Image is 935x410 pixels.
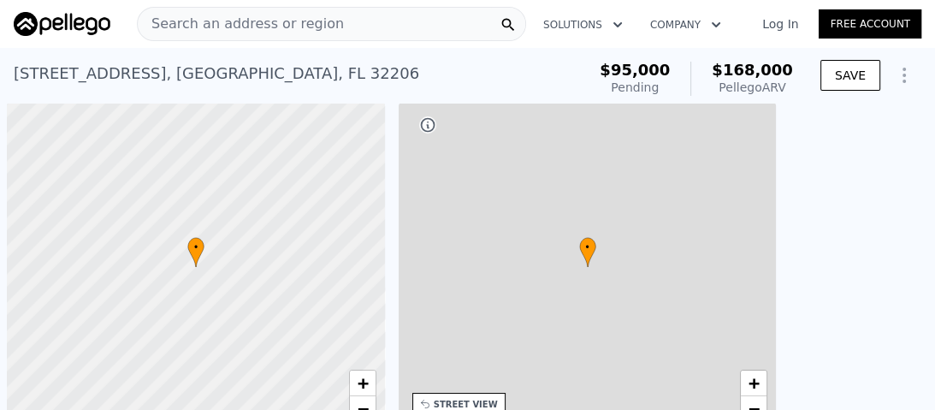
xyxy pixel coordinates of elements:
[742,15,819,33] a: Log In
[187,237,204,267] div: •
[600,79,670,96] div: Pending
[819,9,921,39] a: Free Account
[530,9,636,40] button: Solutions
[887,58,921,92] button: Show Options
[712,79,793,96] div: Pellego ARV
[138,14,344,34] span: Search an address or region
[579,237,596,267] div: •
[14,12,110,36] img: Pellego
[357,372,368,394] span: +
[579,240,596,255] span: •
[350,371,376,396] a: Zoom in
[600,61,670,79] span: $95,000
[712,61,793,79] span: $168,000
[636,9,735,40] button: Company
[187,240,204,255] span: •
[820,60,880,91] button: SAVE
[749,372,760,394] span: +
[741,371,766,396] a: Zoom in
[14,62,419,86] div: [STREET_ADDRESS] , [GEOGRAPHIC_DATA] , FL 32206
